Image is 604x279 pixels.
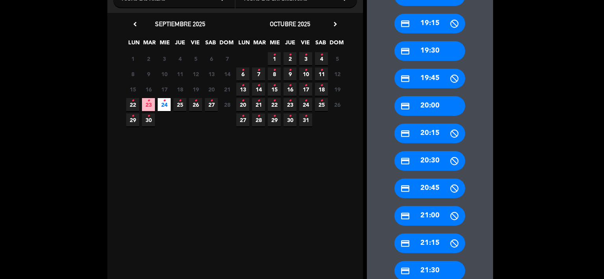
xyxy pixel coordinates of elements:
[143,38,156,51] span: MAR
[268,83,281,96] span: 15
[304,79,307,92] i: •
[252,67,265,80] span: 7
[126,98,139,111] span: 22
[236,83,249,96] span: 13
[331,52,344,65] span: 5
[236,98,249,111] span: 20
[304,49,307,61] i: •
[400,129,410,139] i: credit_card
[330,38,343,51] span: DOM
[221,83,234,96] span: 21
[289,49,291,61] i: •
[173,52,186,65] span: 4
[273,110,276,122] i: •
[270,20,310,28] span: octubre 2025
[289,95,291,107] i: •
[205,52,218,65] span: 6
[268,38,281,51] span: MIE
[284,98,296,111] span: 23
[400,156,410,166] i: credit_card
[315,52,328,65] span: 4
[268,52,281,65] span: 1
[142,67,155,80] span: 9
[299,38,312,51] span: VIE
[158,98,171,111] span: 24
[173,98,186,111] span: 25
[241,79,244,92] i: •
[210,95,213,107] i: •
[400,184,410,193] i: credit_card
[331,83,344,96] span: 19
[394,41,465,61] div: 19:30
[299,52,312,65] span: 3
[205,98,218,111] span: 27
[394,124,465,143] div: 20:15
[299,98,312,111] span: 24
[236,113,249,126] span: 27
[273,64,276,77] i: •
[189,83,202,96] span: 19
[320,79,323,92] i: •
[142,113,155,126] span: 30
[257,64,260,77] i: •
[189,38,202,51] span: VIE
[257,79,260,92] i: •
[189,52,202,65] span: 5
[236,67,249,80] span: 6
[314,38,327,51] span: SAB
[394,179,465,198] div: 20:45
[284,113,296,126] span: 30
[299,113,312,126] span: 31
[315,67,328,80] span: 11
[205,67,218,80] span: 13
[257,95,260,107] i: •
[331,20,339,28] i: chevron_right
[155,20,205,28] span: septiembre 2025
[320,95,323,107] i: •
[173,67,186,80] span: 11
[131,20,139,28] i: chevron_left
[126,113,139,126] span: 29
[131,110,134,122] i: •
[394,206,465,226] div: 21:00
[221,52,234,65] span: 7
[304,110,307,122] i: •
[299,83,312,96] span: 17
[221,98,234,111] span: 28
[163,95,166,107] i: •
[219,38,232,51] span: DOM
[268,67,281,80] span: 8
[126,67,139,80] span: 8
[273,49,276,61] i: •
[331,67,344,80] span: 12
[142,83,155,96] span: 16
[289,79,291,92] i: •
[126,52,139,65] span: 1
[189,98,202,111] span: 26
[158,52,171,65] span: 3
[284,52,296,65] span: 2
[142,98,155,111] span: 23
[238,38,250,51] span: LUN
[400,239,410,248] i: credit_card
[331,98,344,111] span: 26
[158,38,171,51] span: MIE
[400,101,410,111] i: credit_card
[394,96,465,116] div: 20:00
[126,83,139,96] span: 15
[142,52,155,65] span: 2
[289,64,291,77] i: •
[273,79,276,92] i: •
[205,83,218,96] span: 20
[394,14,465,33] div: 19:15
[252,98,265,111] span: 21
[221,67,234,80] span: 14
[241,95,244,107] i: •
[131,95,134,107] i: •
[400,46,410,56] i: credit_card
[299,67,312,80] span: 10
[189,67,202,80] span: 12
[173,38,186,51] span: JUE
[273,95,276,107] i: •
[173,83,186,96] span: 18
